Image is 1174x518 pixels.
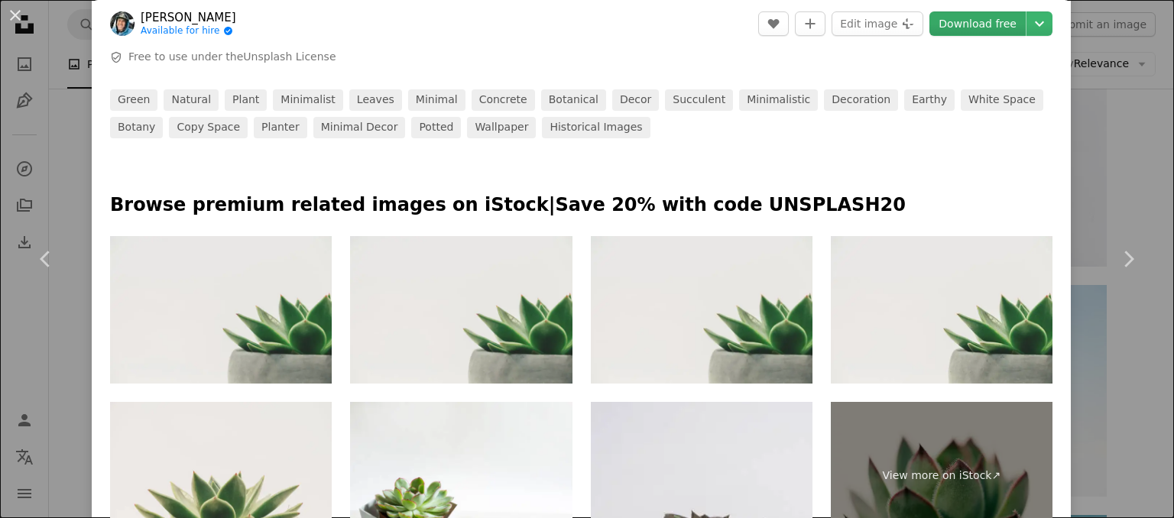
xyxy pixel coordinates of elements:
a: minimalistic [739,89,818,111]
a: Unsplash License [243,50,336,63]
a: Available for hire [141,25,236,37]
img: aloe vera plant in pot [350,236,572,384]
a: concrete [472,89,535,111]
p: Browse premium related images on iStock | Save 20% with code UNSPLASH20 [110,193,1052,218]
a: minimal [408,89,465,111]
span: Free to use under the [128,50,336,65]
a: succulent [665,89,733,111]
a: copy space [169,117,248,138]
a: decor [612,89,659,111]
button: Edit image [832,11,923,36]
a: potted [411,117,461,138]
a: plant [225,89,267,111]
a: Download free [929,11,1026,36]
img: Go to Scott Webb's profile [110,11,135,36]
button: Choose download size [1026,11,1052,36]
a: planter [254,117,307,138]
a: wallpaper [467,117,536,138]
a: botany [110,117,163,138]
a: decoration [824,89,898,111]
a: minimal decor [313,117,406,138]
a: minimalist [273,89,343,111]
a: leaves [349,89,402,111]
a: Next [1082,186,1174,332]
button: Add to Collection [795,11,825,36]
img: green succulent plant [831,236,1052,384]
a: botanical [541,89,606,111]
a: earthy [904,89,955,111]
a: green [110,89,157,111]
button: Like [758,11,789,36]
img: Close-Up Of Succulent Plant Against White Background [110,236,332,384]
a: [PERSON_NAME] [141,10,236,25]
a: natural [164,89,219,111]
a: Historical images [542,117,650,138]
a: white space [961,89,1043,111]
img: Cactus vibes [591,236,812,384]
